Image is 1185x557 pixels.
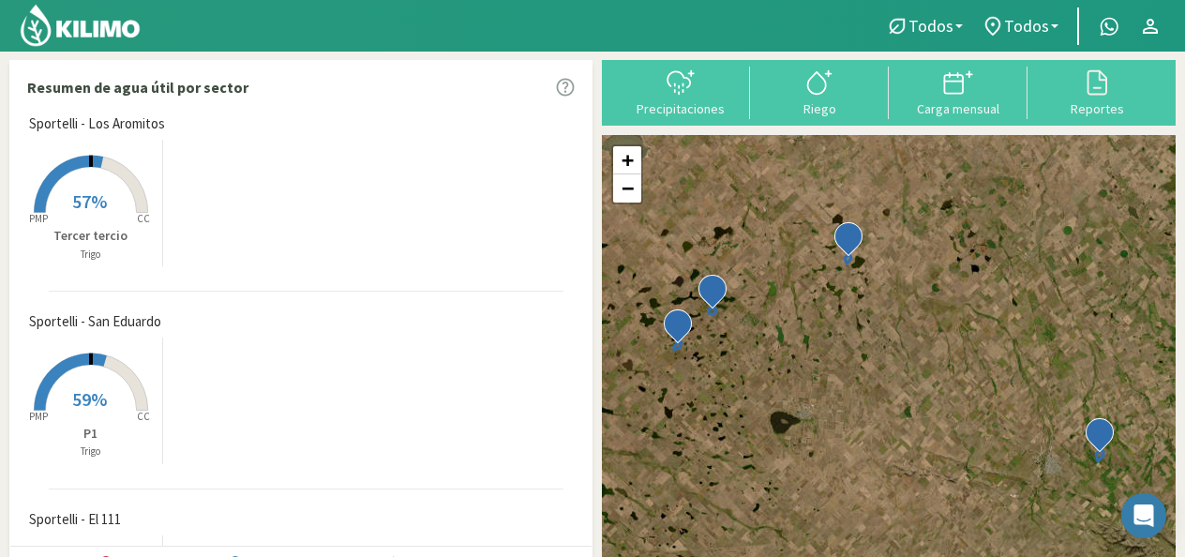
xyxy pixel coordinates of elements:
button: Precipitaciones [611,67,750,116]
a: Zoom out [613,174,641,203]
span: 57% [72,189,107,213]
span: Sportelli - El 111 [29,509,121,531]
span: Todos [1004,16,1049,36]
div: Open Intercom Messenger [1121,493,1166,538]
a: Zoom in [613,146,641,174]
span: 59% [72,387,107,411]
div: Reportes [1033,102,1161,115]
p: Tercer tercio [20,226,162,246]
div: Carga mensual [894,102,1022,115]
button: Riego [750,67,889,116]
img: Kilimo [19,3,142,48]
tspan: CC [137,212,150,225]
span: Todos [908,16,953,36]
span: Sportelli - San Eduardo [29,311,161,333]
tspan: CC [137,410,150,423]
p: Trigo [20,444,162,459]
tspan: PMP [29,410,48,423]
div: Precipitaciones [617,102,744,115]
span: Sportelli - Los Aromitos [29,113,165,135]
button: Reportes [1027,67,1166,116]
p: P1 [20,424,162,444]
div: Riego [756,102,883,115]
tspan: PMP [29,212,48,225]
p: Resumen de agua útil por sector [27,76,248,98]
button: Carga mensual [889,67,1027,116]
p: Trigo [20,247,162,263]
